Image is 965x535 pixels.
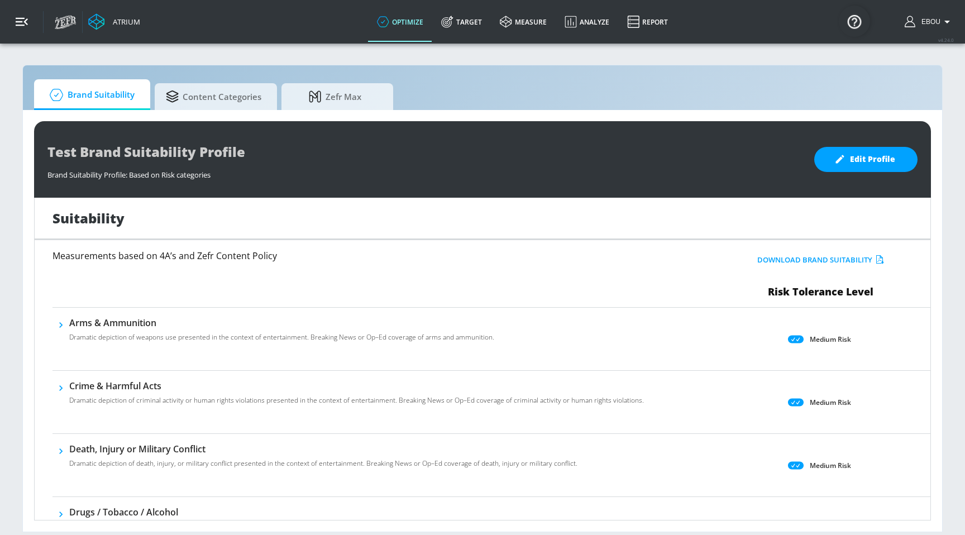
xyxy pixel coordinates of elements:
button: Edit Profile [814,147,918,172]
button: Open Resource Center [839,6,870,37]
h6: Arms & Ammunition [69,317,494,329]
span: Risk Tolerance Level [768,285,873,298]
span: Edit Profile [837,152,895,166]
p: Dramatic depiction of death, injury, or military conflict presented in the context of entertainme... [69,458,577,469]
h6: Measurements based on 4A’s and Zefr Content Policy [52,251,638,260]
h6: Death, Injury or Military Conflict [69,443,577,455]
p: Medium Risk [810,460,851,471]
p: Medium Risk [810,333,851,345]
h6: Drugs / Tobacco / Alcohol [69,506,694,518]
div: Brand Suitability Profile: Based on Risk categories [47,164,803,180]
a: Analyze [556,2,618,42]
a: Report [618,2,677,42]
span: v 4.24.0 [938,37,954,43]
span: Zefr Max [293,83,378,110]
span: Content Categories [166,83,261,110]
p: Dramatic depiction of criminal activity or human rights violations presented in the context of en... [69,395,644,405]
a: Target [432,2,491,42]
span: login as: ebou.njie@zefr.com [917,18,940,26]
div: Arms & AmmunitionDramatic depiction of weapons use presented in the context of entertainment. Bre... [69,317,494,349]
h1: Suitability [52,209,125,227]
h6: Crime & Harmful Acts [69,380,644,392]
span: Brand Suitability [45,82,135,108]
div: Crime & Harmful ActsDramatic depiction of criminal activity or human rights violations presented ... [69,380,644,412]
a: Atrium [88,13,140,30]
div: Atrium [108,17,140,27]
p: Medium Risk [810,397,851,408]
div: Death, Injury or Military ConflictDramatic depiction of death, injury, or military conflict prese... [69,443,577,475]
button: Download Brand Suitability [754,251,887,269]
button: Ebou [905,15,954,28]
p: Dramatic depiction of weapons use presented in the context of entertainment. Breaking News or Op–... [69,332,494,342]
a: measure [491,2,556,42]
a: optimize [368,2,432,42]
